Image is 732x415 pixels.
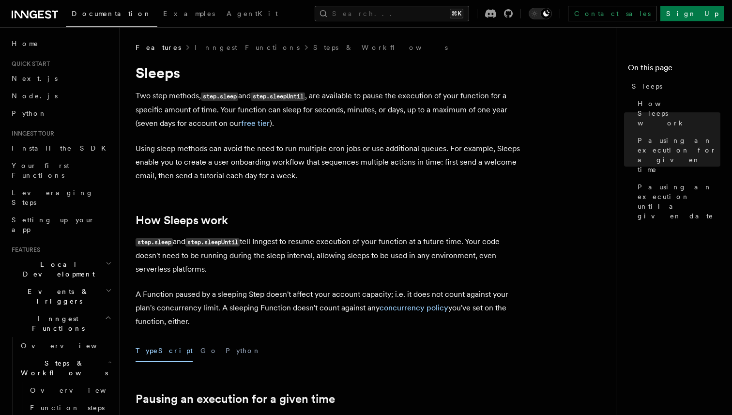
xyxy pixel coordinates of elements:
span: Your first Functions [12,162,69,179]
span: Node.js [12,92,58,100]
button: Local Development [8,256,114,283]
a: Examples [157,3,221,26]
span: Inngest Functions [8,314,105,333]
a: Pausing an execution for a given time [136,392,335,406]
span: Events & Triggers [8,287,106,306]
span: Install the SDK [12,144,112,152]
a: Your first Functions [8,157,114,184]
span: Setting up your app [12,216,95,233]
button: Go [200,340,218,362]
span: Pausing an execution until a given date [638,182,720,221]
button: Search...⌘K [315,6,469,21]
h4: On this page [628,62,720,77]
a: Inngest Functions [195,43,300,52]
a: Steps & Workflows [313,43,448,52]
span: Sleeps [632,81,662,91]
span: Inngest tour [8,130,54,138]
button: Events & Triggers [8,283,114,310]
kbd: ⌘K [450,9,463,18]
span: Features [8,246,40,254]
span: Function steps [30,404,105,412]
button: TypeScript [136,340,193,362]
h1: Sleeps [136,64,523,81]
span: Documentation [72,10,152,17]
a: Sleeps [628,77,720,95]
span: Overview [30,386,130,394]
code: step.sleep [136,238,173,246]
a: Contact sales [568,6,656,21]
a: Python [8,105,114,122]
a: Overview [17,337,114,354]
a: free tier [241,119,270,128]
code: step.sleepUntil [251,92,305,101]
p: Using sleep methods can avoid the need to run multiple cron jobs or use additional queues. For ex... [136,142,523,183]
button: Python [226,340,261,362]
a: Leveraging Steps [8,184,114,211]
a: Pausing an execution for a given time [634,132,720,178]
span: How Sleeps work [638,99,720,128]
span: Python [12,109,47,117]
a: Home [8,35,114,52]
p: A Function paused by a sleeping Step doesn't affect your account capacity; i.e. it does not count... [136,288,523,328]
a: Next.js [8,70,114,87]
span: Leveraging Steps [12,189,93,206]
a: Install the SDK [8,139,114,157]
span: Pausing an execution for a given time [638,136,720,174]
code: step.sleep [201,92,238,101]
span: AgentKit [227,10,278,17]
a: Documentation [66,3,157,27]
a: concurrency policy [380,303,448,312]
p: Two step methods, and , are available to pause the execution of your function for a specific amou... [136,89,523,130]
a: Sign Up [660,6,724,21]
a: Setting up your app [8,211,114,238]
span: Overview [21,342,121,350]
a: How Sleeps work [634,95,720,132]
a: How Sleeps work [136,214,228,227]
a: Overview [26,382,114,399]
a: Node.js [8,87,114,105]
span: Examples [163,10,215,17]
code: step.sleepUntil [185,238,240,246]
p: and tell Inngest to resume execution of your function at a future time. Your code doesn't need to... [136,235,523,276]
span: Steps & Workflows [17,358,108,378]
span: Local Development [8,260,106,279]
a: AgentKit [221,3,284,26]
a: Pausing an execution until a given date [634,178,720,225]
button: Inngest Functions [8,310,114,337]
button: Steps & Workflows [17,354,114,382]
span: Features [136,43,181,52]
span: Home [12,39,39,48]
span: Next.js [12,75,58,82]
button: Toggle dark mode [529,8,552,19]
span: Quick start [8,60,50,68]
